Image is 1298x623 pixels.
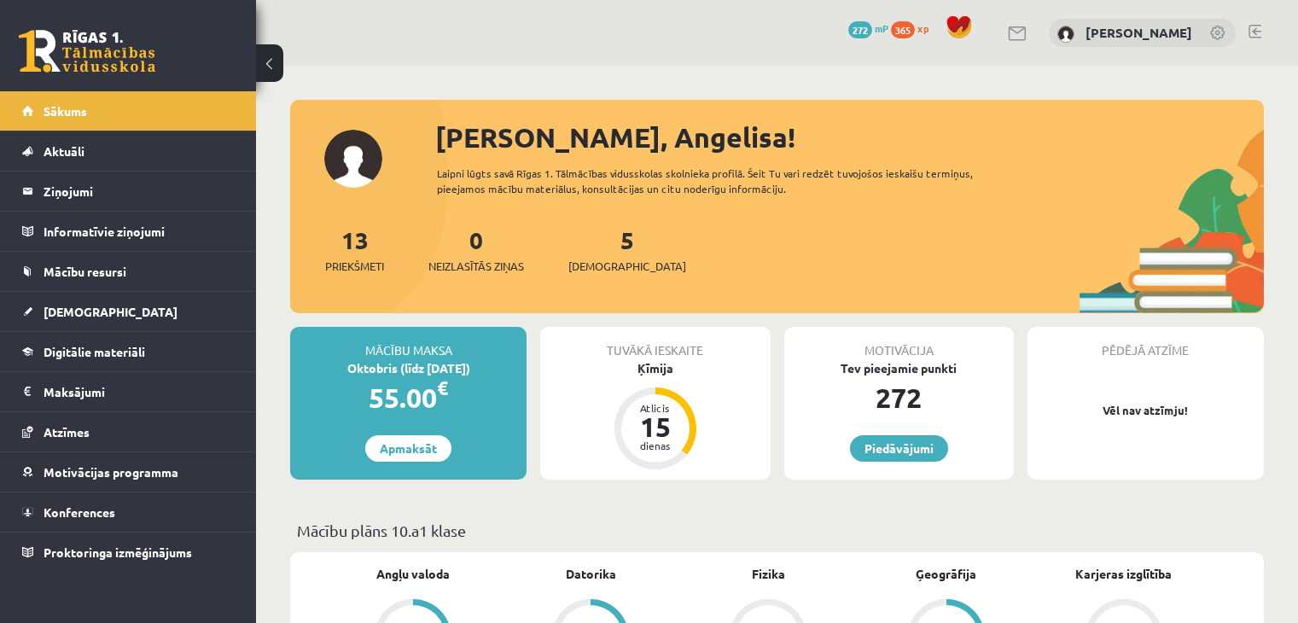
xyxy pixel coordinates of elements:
a: Rīgas 1. Tālmācības vidusskola [19,30,155,73]
span: [DEMOGRAPHIC_DATA] [44,304,178,319]
a: Fizika [752,565,785,583]
div: Tev pieejamie punkti [784,359,1014,377]
a: Mācību resursi [22,252,235,291]
legend: Maksājumi [44,372,235,411]
span: xp [917,21,928,35]
legend: Informatīvie ziņojumi [44,212,235,251]
a: 13Priekšmeti [325,224,384,275]
a: Datorika [566,565,616,583]
span: mP [875,21,888,35]
span: Atzīmes [44,424,90,440]
a: 365 xp [891,21,937,35]
p: Vēl nav atzīmju! [1036,402,1255,419]
span: Aktuāli [44,143,84,159]
div: Mācību maksa [290,327,527,359]
div: Oktobris (līdz [DATE]) [290,359,527,377]
a: Apmaksāt [365,435,451,462]
a: Informatīvie ziņojumi [22,212,235,251]
div: Ķīmija [540,359,770,377]
div: dienas [630,440,681,451]
a: Aktuāli [22,131,235,171]
div: Pēdējā atzīme [1027,327,1264,359]
span: Proktoringa izmēģinājums [44,544,192,560]
div: 272 [784,377,1014,418]
span: Motivācijas programma [44,464,178,480]
span: Neizlasītās ziņas [428,258,524,275]
a: 272 mP [848,21,888,35]
a: Piedāvājumi [850,435,948,462]
a: Karjeras izglītība [1075,565,1172,583]
a: Maksājumi [22,372,235,411]
span: [DEMOGRAPHIC_DATA] [568,258,686,275]
a: Atzīmes [22,412,235,451]
div: Atlicis [630,403,681,413]
a: Proktoringa izmēģinājums [22,533,235,572]
a: Ķīmija Atlicis 15 dienas [540,359,770,472]
span: Digitālie materiāli [44,344,145,359]
span: Sākums [44,103,87,119]
a: Ziņojumi [22,172,235,211]
div: Laipni lūgts savā Rīgas 1. Tālmācības vidusskolas skolnieka profilā. Šeit Tu vari redzēt tuvojošo... [437,166,1022,196]
img: Angelisa Kuzņecova [1057,26,1074,43]
a: Sākums [22,91,235,131]
p: Mācību plāns 10.a1 klase [297,519,1257,542]
a: Motivācijas programma [22,452,235,492]
a: [DEMOGRAPHIC_DATA] [22,292,235,331]
a: Angļu valoda [376,565,450,583]
a: [PERSON_NAME] [1086,24,1192,41]
span: Mācību resursi [44,264,126,279]
div: Motivācija [784,327,1014,359]
div: [PERSON_NAME], Angelisa! [435,117,1264,158]
a: 5[DEMOGRAPHIC_DATA] [568,224,686,275]
div: Tuvākā ieskaite [540,327,770,359]
a: Konferences [22,492,235,532]
span: Priekšmeti [325,258,384,275]
div: 15 [630,413,681,440]
legend: Ziņojumi [44,172,235,211]
span: 272 [848,21,872,38]
span: Konferences [44,504,115,520]
a: Ģeogrāfija [916,565,976,583]
span: € [437,376,448,400]
a: Digitālie materiāli [22,332,235,371]
span: 365 [891,21,915,38]
div: 55.00 [290,377,527,418]
a: 0Neizlasītās ziņas [428,224,524,275]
